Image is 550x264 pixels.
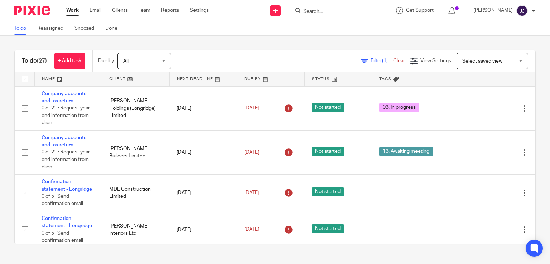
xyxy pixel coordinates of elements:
span: Not started [312,187,344,196]
a: Reports [161,7,179,14]
td: [DATE] [169,175,237,211]
span: Get Support [406,8,434,13]
div: --- [379,226,461,233]
a: Confirmation statement - Longridge [42,179,92,191]
span: Filter [371,58,393,63]
a: Work [66,7,79,14]
span: Tags [379,77,391,81]
span: 0 of 5 · Send confirmation email [42,194,83,206]
span: 0 of 21 · Request year end information from client [42,150,90,170]
a: Company accounts and tax return [42,91,86,103]
div: --- [379,189,461,196]
span: [DATE] [244,227,259,232]
span: 13. Awaiting meeting [379,147,433,156]
a: Confirmation statement - Longridge [42,216,92,228]
td: MDE Construction Limited [102,175,170,211]
span: Not started [312,103,344,112]
span: View Settings [420,58,451,63]
span: [DATE] [244,150,259,155]
a: To do [14,21,32,35]
td: [DATE] [169,86,237,130]
img: svg%3E [516,5,528,16]
span: [DATE] [244,106,259,111]
a: Team [139,7,150,14]
span: Not started [312,147,344,156]
span: 0 of 21 · Request year end information from client [42,106,90,125]
img: Pixie [14,6,50,15]
td: [DATE] [169,130,237,174]
span: Not started [312,224,344,233]
span: All [123,59,129,64]
a: Done [105,21,123,35]
a: Company accounts and tax return [42,135,86,147]
a: Email [90,7,101,14]
p: [PERSON_NAME] [473,7,513,14]
a: Reassigned [37,21,69,35]
td: [PERSON_NAME] Holdings (Longridge) Limited [102,86,170,130]
td: [DATE] [169,211,237,248]
span: (27) [37,58,47,64]
a: + Add task [54,53,85,69]
a: Settings [190,7,209,14]
a: Clear [393,58,405,63]
input: Search [303,9,367,15]
a: Clients [112,7,128,14]
span: Select saved view [462,59,502,64]
span: 03. In progress [379,103,419,112]
h1: To do [22,57,47,65]
a: Snoozed [74,21,100,35]
td: [PERSON_NAME] Interiors Ltd [102,211,170,248]
span: 0 of 5 · Send confirmation email [42,231,83,243]
p: Due by [98,57,114,64]
span: (1) [382,58,388,63]
span: [DATE] [244,190,259,195]
td: [PERSON_NAME] Builders Limited [102,130,170,174]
